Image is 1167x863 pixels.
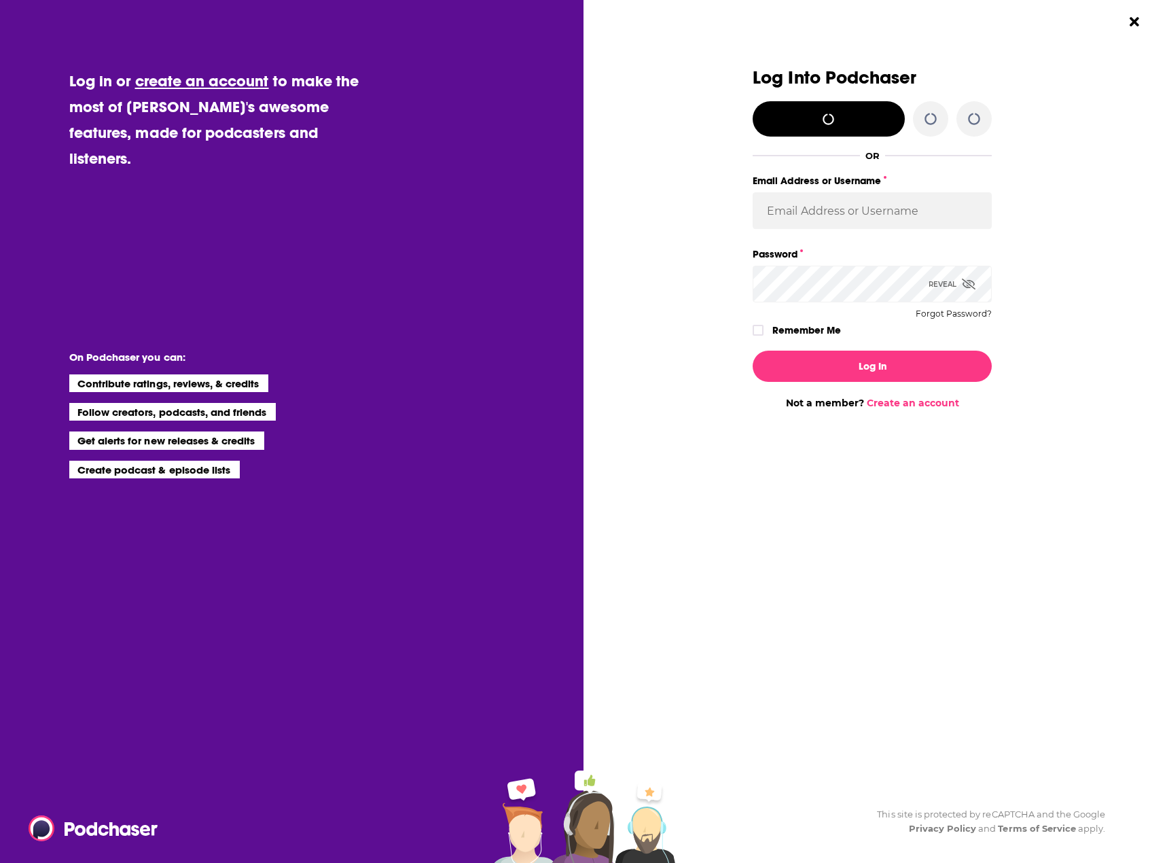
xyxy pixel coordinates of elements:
[135,71,269,90] a: create an account
[753,192,992,229] input: Email Address or Username
[69,431,264,449] li: Get alerts for new releases & credits
[753,351,992,382] button: Log In
[1121,9,1147,35] button: Close Button
[753,172,992,190] label: Email Address or Username
[753,245,992,263] label: Password
[753,68,992,88] h3: Log Into Podchaser
[69,403,276,421] li: Follow creators, podcasts, and friends
[866,807,1105,836] div: This site is protected by reCAPTCHA and the Google and apply.
[916,309,992,319] button: Forgot Password?
[753,397,992,409] div: Not a member?
[69,461,240,478] li: Create podcast & episode lists
[909,823,977,834] a: Privacy Policy
[865,150,880,161] div: OR
[867,397,959,409] a: Create an account
[29,815,159,841] img: Podchaser - Follow, Share and Rate Podcasts
[69,374,269,392] li: Contribute ratings, reviews, & credits
[998,823,1076,834] a: Terms of Service
[69,351,341,364] li: On Podchaser you can:
[929,266,975,302] div: Reveal
[772,321,841,339] label: Remember Me
[29,815,148,841] a: Podchaser - Follow, Share and Rate Podcasts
